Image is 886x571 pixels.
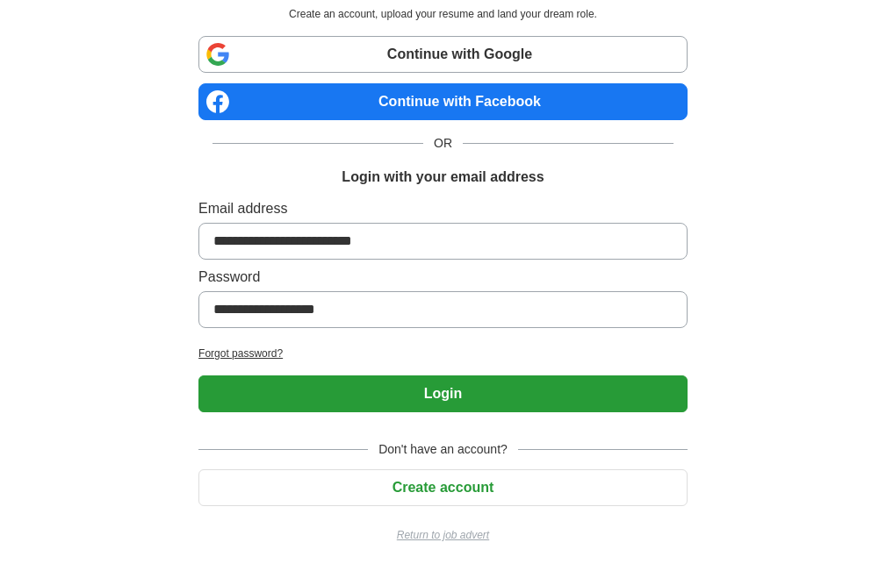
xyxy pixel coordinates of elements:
[342,167,544,188] h1: Login with your email address
[198,375,688,412] button: Login
[198,83,688,120] a: Continue with Facebook
[368,440,518,459] span: Don't have an account?
[198,469,688,506] button: Create account
[198,346,688,361] a: Forgot password?
[198,527,688,543] a: Return to job advert
[423,134,463,153] span: OR
[198,480,688,495] a: Create account
[198,267,688,288] label: Password
[198,36,688,73] a: Continue with Google
[198,198,688,219] label: Email address
[202,6,684,22] p: Create an account, upload your resume and land your dream role.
